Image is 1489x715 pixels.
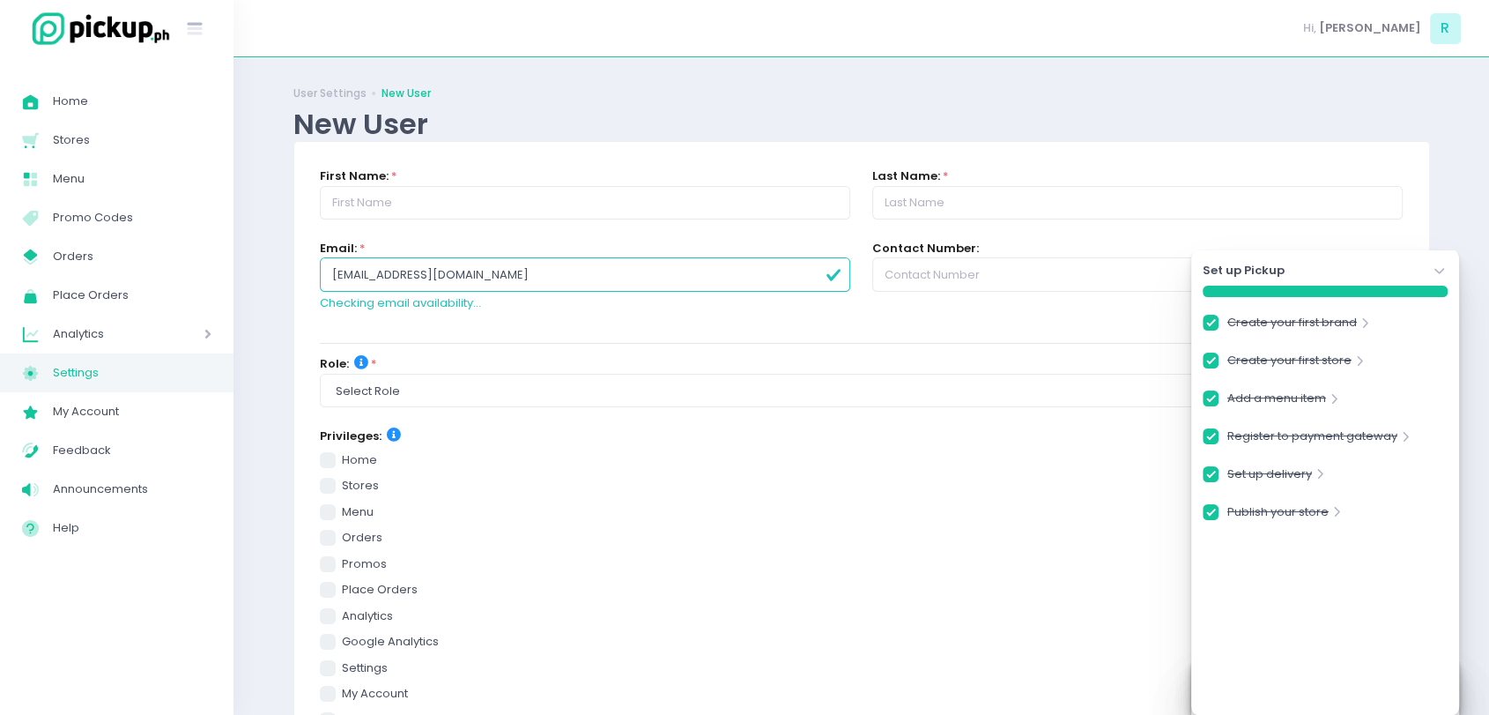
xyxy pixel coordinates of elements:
a: User Settings [293,86,367,101]
span: Checking email availability... [320,294,481,311]
a: Create your first store [1227,352,1352,376]
label: google analytics [320,633,1404,651]
span: Analytics [53,323,154,346]
span: Place Orders [53,284,211,307]
label: promos [320,555,1404,573]
span: Orders [53,245,211,268]
label: home [320,451,1404,469]
a: Create your first brand [1227,314,1357,338]
span: Home [53,90,211,113]
span: Hi, [1303,19,1316,37]
a: Add a menu item [1227,390,1326,413]
span: R [1430,13,1461,44]
span: My Account [53,400,211,423]
strong: Set up Pickup [1203,262,1285,279]
a: Publish your store [1227,503,1329,527]
span: Feedback [53,439,211,462]
label: Last Name: [872,168,940,185]
label: settings [320,659,1404,677]
a: New User [382,86,431,101]
label: First Name: [320,168,389,185]
a: Register to payment gateway [1227,428,1397,451]
label: Role: [320,355,368,373]
label: orders [320,529,1404,547]
label: place orders [320,581,1404,599]
label: Email: [320,240,357,257]
span: Stores [53,129,211,152]
span: Promo Codes [53,206,211,229]
label: Contact Number: [872,240,979,257]
label: analytics [320,607,1404,625]
img: logo [22,10,172,48]
label: stores [320,477,1404,495]
span: [PERSON_NAME] [1319,19,1421,37]
input: Last Name [872,186,1403,220]
span: Announcements [53,478,211,501]
label: Privileges: [320,428,401,445]
input: Contact Number [872,257,1403,291]
span: Settings [53,361,211,384]
input: First Name [320,186,850,220]
span: Menu [53,168,211,190]
span: Help [53,517,211,540]
input: Email [320,257,850,291]
a: Set up delivery [1227,465,1312,489]
div: New User [293,107,1430,141]
label: my account [320,685,1404,703]
label: menu [320,503,1404,521]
